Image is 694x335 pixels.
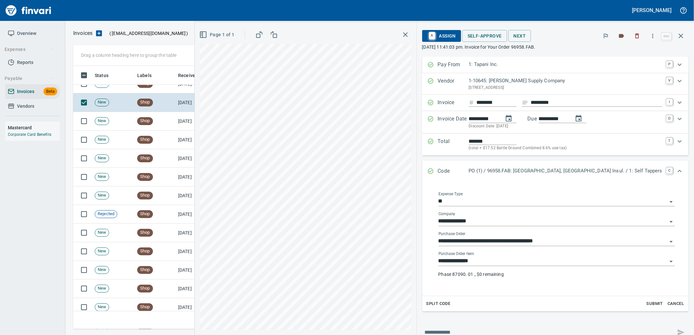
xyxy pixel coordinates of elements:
td: [DATE] [175,112,211,131]
button: Next [508,30,531,42]
button: Open [667,217,676,226]
button: Self-Approve [462,30,507,42]
h6: Mastercard [8,124,60,131]
button: Open [667,197,676,206]
a: A [429,32,435,39]
a: I [666,99,673,105]
span: New [95,192,109,199]
span: Invoices [17,88,34,96]
td: [DATE] [175,242,211,261]
span: Close invoice [660,28,689,44]
button: change due date [571,111,587,126]
a: Reports [5,55,60,70]
p: Discount Date: [DATE] [469,123,662,130]
span: Shop [138,99,153,105]
span: Submit [646,300,664,308]
a: V [666,77,673,84]
span: Shop [138,285,153,292]
label: Purchase Order [438,232,466,236]
span: New [95,155,109,161]
button: AAssign [422,30,461,42]
span: Received [178,72,198,79]
span: Assign [427,30,456,41]
p: Phase 87090. 01., $0 remaining [438,271,675,278]
span: Shop [138,192,153,199]
button: Flag [599,29,613,43]
td: [DATE] [175,149,211,168]
span: Page 1 of 1 [201,31,234,39]
p: ( ) [106,30,188,37]
label: Purchase Order Item [438,252,474,256]
span: [EMAIL_ADDRESS][DOMAIN_NAME] [111,30,186,37]
span: Expenses [5,45,54,54]
div: Expand [422,73,689,95]
span: Vendors [17,102,34,110]
p: Drag a column heading here to group the table [81,52,177,58]
a: C [666,167,673,174]
a: esc [662,33,671,40]
td: [DATE] [175,205,211,224]
td: [DATE] [175,168,211,186]
span: Rejected [95,211,117,217]
span: New [95,174,109,180]
button: More [646,29,660,43]
span: New [95,285,109,292]
a: Overview [5,26,60,41]
a: InvoicesBeta [5,84,60,99]
h5: [PERSON_NAME] [632,7,671,14]
a: T [666,137,673,144]
button: Submit [644,299,665,309]
p: Invoices [73,29,92,37]
span: New [95,248,109,254]
span: Cancel [667,300,685,308]
span: Next [514,32,526,40]
td: [DATE] [175,186,211,205]
p: (total + $17.52 Battle Ground Combined 8.6% use tax) [469,145,662,152]
span: Shop [138,230,153,236]
div: Expand [422,134,689,155]
span: Shop [138,174,153,180]
button: Split Code [425,299,452,309]
button: Upload an Invoice [92,29,106,37]
a: Vendors [5,99,60,114]
span: Shop [138,304,153,310]
td: [DATE] [175,261,211,279]
span: New [95,304,109,310]
span: New [95,136,109,143]
span: Labels [137,72,160,79]
svg: Invoice description [522,99,528,106]
td: [DATE] [175,279,211,298]
span: Shop [138,136,153,143]
p: 1: Tapani Inc. [469,61,662,68]
p: Pay From [438,61,469,69]
span: Beta [43,88,57,95]
nav: breadcrumb [73,29,92,37]
p: Total [438,137,469,152]
div: Expand [422,161,689,182]
p: Invoice Date [438,115,469,130]
p: [DATE] 11:41:03 pm. Invoice for Your Order 96958.FAB. [422,44,689,50]
span: Overview [17,29,36,38]
a: Corporate Card Benefits [8,132,51,137]
span: Shop [138,248,153,254]
span: Shop [138,211,153,217]
button: change date [501,111,517,126]
button: [PERSON_NAME] [631,5,673,15]
td: [DATE] [175,131,211,149]
div: Expand [422,111,689,134]
span: Split Code [426,300,451,308]
span: Shop [138,118,153,124]
button: Labels [614,29,629,43]
span: Shop [138,267,153,273]
span: New [95,267,109,273]
label: Expense Type [438,192,463,196]
a: D [666,115,673,121]
a: P [666,61,673,67]
p: Invoice [438,99,469,107]
p: [STREET_ADDRESS] [469,85,662,91]
td: [DATE] [175,298,211,317]
td: [DATE] [175,93,211,112]
div: Expand [422,182,689,311]
span: Received [178,72,206,79]
span: Self-Approve [468,32,502,40]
